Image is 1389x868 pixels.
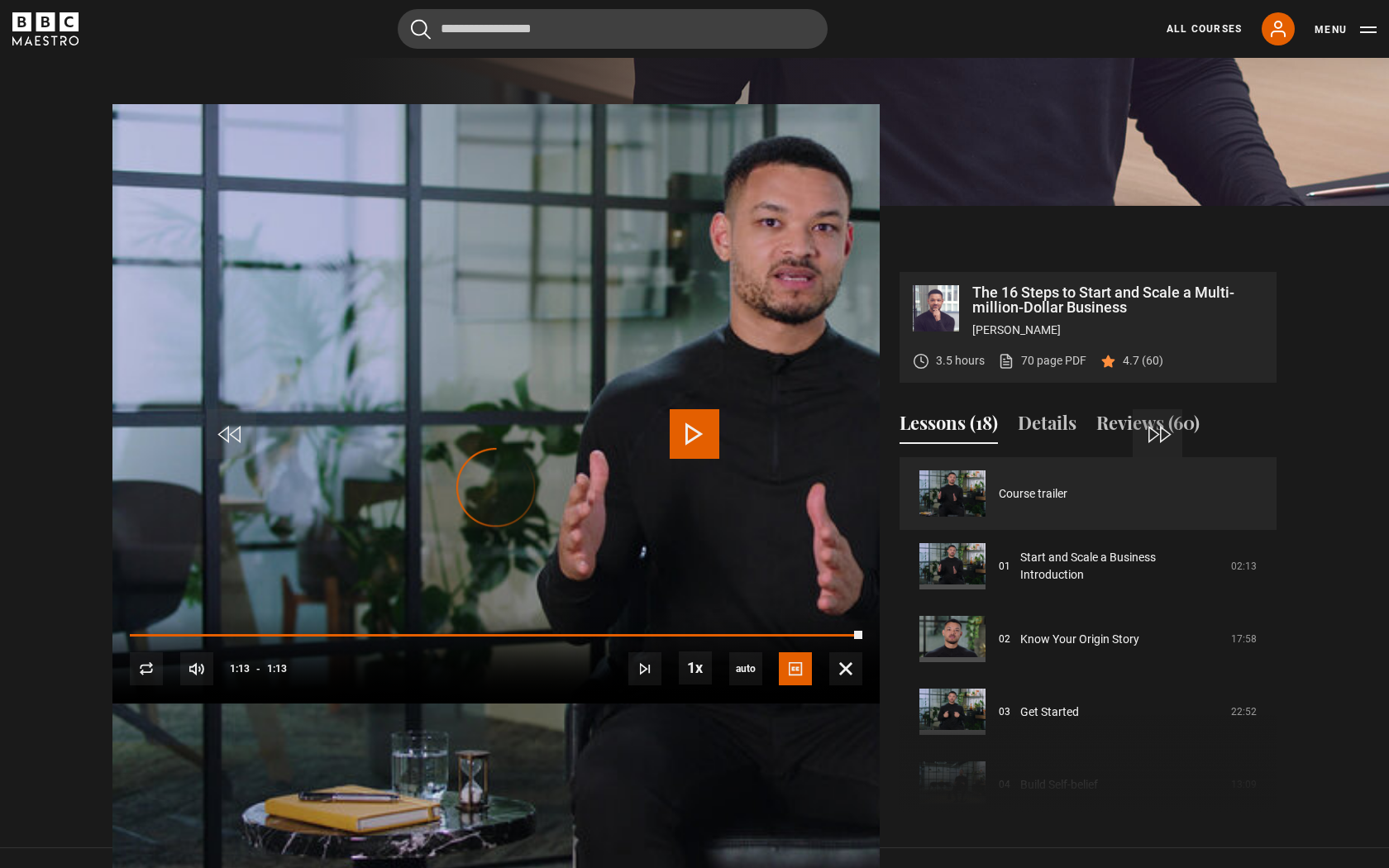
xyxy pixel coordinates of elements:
button: Fullscreen [829,652,862,685]
a: 70 page PDF [998,352,1086,370]
span: 1:13 [267,654,287,684]
span: 1:13 [230,654,250,684]
button: Reviews (60) [1096,409,1200,444]
button: Captions [779,652,812,685]
svg: BBC Maestro [12,12,79,45]
p: [PERSON_NAME] [972,322,1263,339]
input: Search [398,9,828,49]
button: Lessons (18) [900,409,998,444]
p: 4.7 (60) [1123,352,1163,370]
button: Details [1018,409,1076,444]
button: Mute [180,652,213,685]
a: Course trailer [999,485,1067,503]
a: Get Started [1020,703,1079,721]
p: The 16 Steps to Start and Scale a Multi-million-Dollar Business [972,285,1263,315]
a: Start and Scale a Business Introduction [1020,549,1221,584]
span: - [256,663,260,675]
div: Current quality: 1080p [729,652,762,685]
p: 3.5 hours [936,352,985,370]
button: Toggle navigation [1315,21,1377,38]
button: Replay [130,652,163,685]
button: Next Lesson [628,652,661,685]
button: Playback Rate [679,651,712,684]
div: Progress Bar [130,634,862,637]
span: auto [729,652,762,685]
video-js: Video Player [112,272,880,703]
button: Submit the search query [411,19,431,40]
a: All Courses [1167,21,1242,36]
a: Know Your Origin Story [1020,631,1139,648]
